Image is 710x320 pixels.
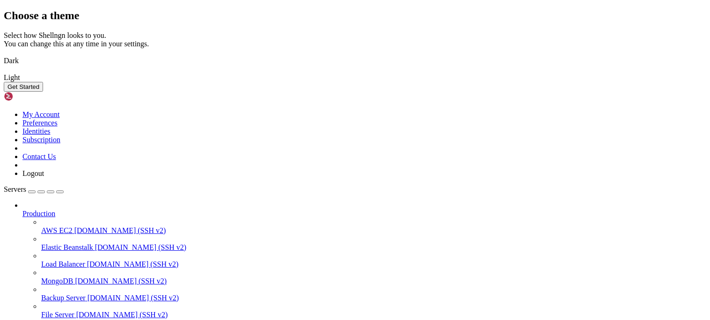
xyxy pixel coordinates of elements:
[22,153,56,160] a: Contact Us
[75,277,167,285] span: [DOMAIN_NAME] (SSH v2)
[22,127,51,135] a: Identities
[4,82,43,92] button: Get Started
[22,136,60,144] a: Subscription
[41,285,706,302] li: Backup Server [DOMAIN_NAME] (SSH v2)
[22,210,706,218] a: Production
[41,277,706,285] a: MongoDB [DOMAIN_NAME] (SSH v2)
[74,226,166,234] span: [DOMAIN_NAME] (SSH v2)
[41,226,706,235] a: AWS EC2 [DOMAIN_NAME] (SSH v2)
[4,57,706,65] div: Dark
[41,260,85,268] span: Load Balancer
[88,294,179,302] span: [DOMAIN_NAME] (SSH v2)
[41,218,706,235] li: AWS EC2 [DOMAIN_NAME] (SSH v2)
[22,201,706,319] li: Production
[4,73,706,82] div: Light
[4,9,706,22] h2: Choose a theme
[41,311,74,319] span: File Server
[4,185,26,193] span: Servers
[95,243,187,251] span: [DOMAIN_NAME] (SSH v2)
[41,226,73,234] span: AWS EC2
[41,252,706,269] li: Load Balancer [DOMAIN_NAME] (SSH v2)
[22,119,58,127] a: Preferences
[87,260,179,268] span: [DOMAIN_NAME] (SSH v2)
[22,169,44,177] a: Logout
[41,260,706,269] a: Load Balancer [DOMAIN_NAME] (SSH v2)
[4,92,58,101] img: Shellngn
[22,110,60,118] a: My Account
[41,243,706,252] a: Elastic Beanstalk [DOMAIN_NAME] (SSH v2)
[41,294,706,302] a: Backup Server [DOMAIN_NAME] (SSH v2)
[4,185,64,193] a: Servers
[76,311,168,319] span: [DOMAIN_NAME] (SSH v2)
[41,269,706,285] li: MongoDB [DOMAIN_NAME] (SSH v2)
[22,210,55,218] span: Production
[41,243,93,251] span: Elastic Beanstalk
[41,294,86,302] span: Backup Server
[41,302,706,319] li: File Server [DOMAIN_NAME] (SSH v2)
[41,277,73,285] span: MongoDB
[4,31,706,48] div: Select how Shellngn looks to you. You can change this at any time in your settings.
[41,235,706,252] li: Elastic Beanstalk [DOMAIN_NAME] (SSH v2)
[41,311,706,319] a: File Server [DOMAIN_NAME] (SSH v2)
